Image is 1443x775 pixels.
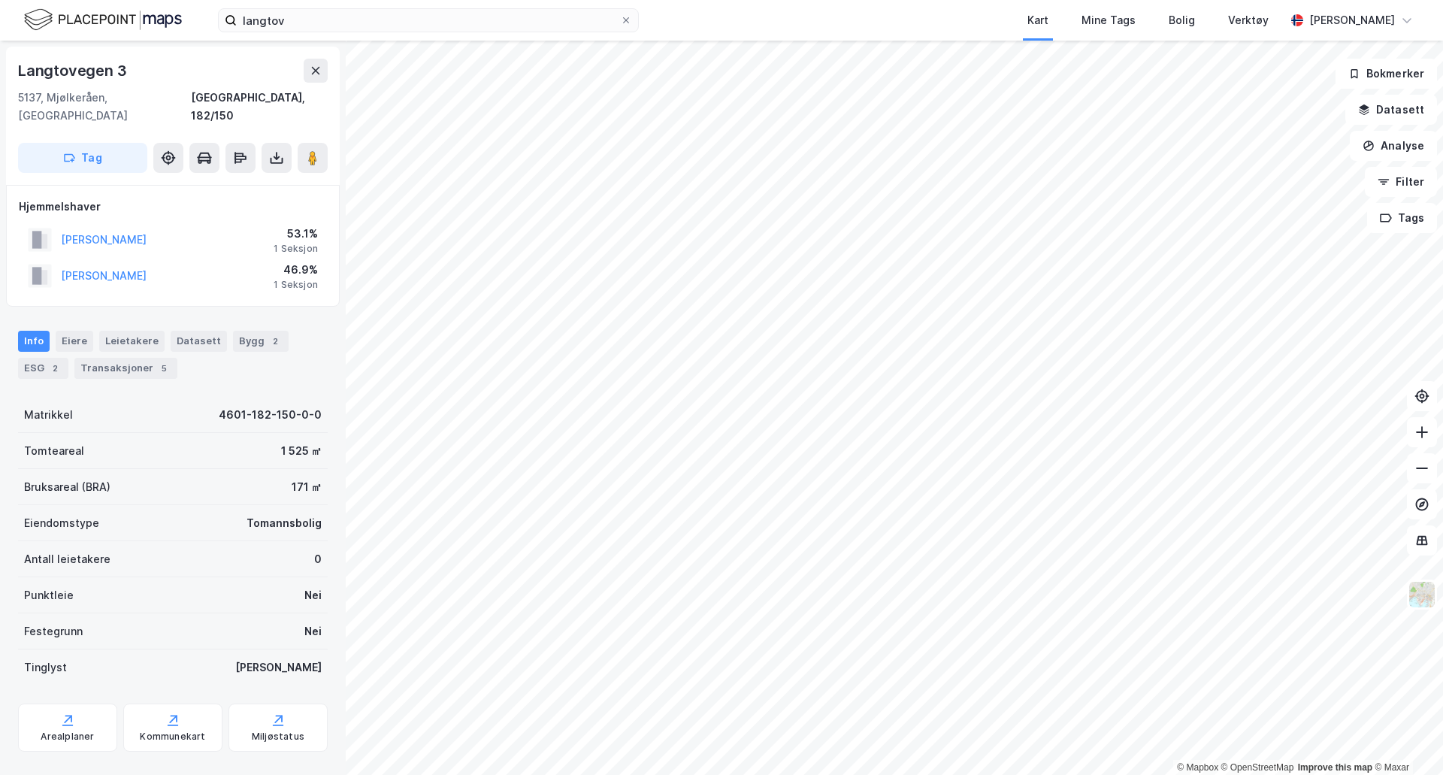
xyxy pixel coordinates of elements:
div: Kart [1027,11,1048,29]
div: Transaksjoner [74,358,177,379]
div: 46.9% [274,261,318,279]
button: Tags [1367,203,1437,233]
div: Miljøstatus [252,731,304,743]
div: Mine Tags [1081,11,1136,29]
div: [GEOGRAPHIC_DATA], 182/150 [191,89,328,125]
div: Hjemmelshaver [19,198,327,216]
div: Leietakere [99,331,165,352]
div: Festegrunn [24,622,83,640]
div: Bygg [233,331,289,352]
button: Tag [18,143,147,173]
div: [PERSON_NAME] [235,658,322,677]
div: Punktleie [24,586,74,604]
div: Eiere [56,331,93,352]
div: Arealplaner [41,731,94,743]
div: Bruksareal (BRA) [24,478,110,496]
div: 1 Seksjon [274,243,318,255]
div: Datasett [171,331,227,352]
div: Bolig [1169,11,1195,29]
button: Bokmerker [1336,59,1437,89]
div: Info [18,331,50,352]
div: 5137, Mjølkeråen, [GEOGRAPHIC_DATA] [18,89,191,125]
div: Langtovegen 3 [18,59,129,83]
div: [PERSON_NAME] [1309,11,1395,29]
div: Tomannsbolig [247,514,322,532]
a: Mapbox [1177,762,1218,773]
div: Nei [304,622,322,640]
a: OpenStreetMap [1221,762,1294,773]
button: Filter [1365,167,1437,197]
div: Nei [304,586,322,604]
a: Improve this map [1298,762,1372,773]
div: 1 Seksjon [274,279,318,291]
div: 53.1% [274,225,318,243]
div: 2 [47,361,62,376]
div: Tomteareal [24,442,84,460]
div: 1 525 ㎡ [281,442,322,460]
input: Søk på adresse, matrikkel, gårdeiere, leietakere eller personer [237,9,620,32]
div: Antall leietakere [24,550,110,568]
div: Verktøy [1228,11,1269,29]
div: 0 [314,550,322,568]
img: Z [1408,580,1436,609]
div: 4601-182-150-0-0 [219,406,322,424]
button: Datasett [1345,95,1437,125]
div: Tinglyst [24,658,67,677]
button: Analyse [1350,131,1437,161]
div: 5 [156,361,171,376]
div: ESG [18,358,68,379]
img: logo.f888ab2527a4732fd821a326f86c7f29.svg [24,7,182,33]
div: Kommunekart [140,731,205,743]
div: Eiendomstype [24,514,99,532]
div: 171 ㎡ [292,478,322,496]
iframe: Chat Widget [1368,703,1443,775]
div: 2 [268,334,283,349]
div: Matrikkel [24,406,73,424]
div: Kontrollprogram for chat [1368,703,1443,775]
